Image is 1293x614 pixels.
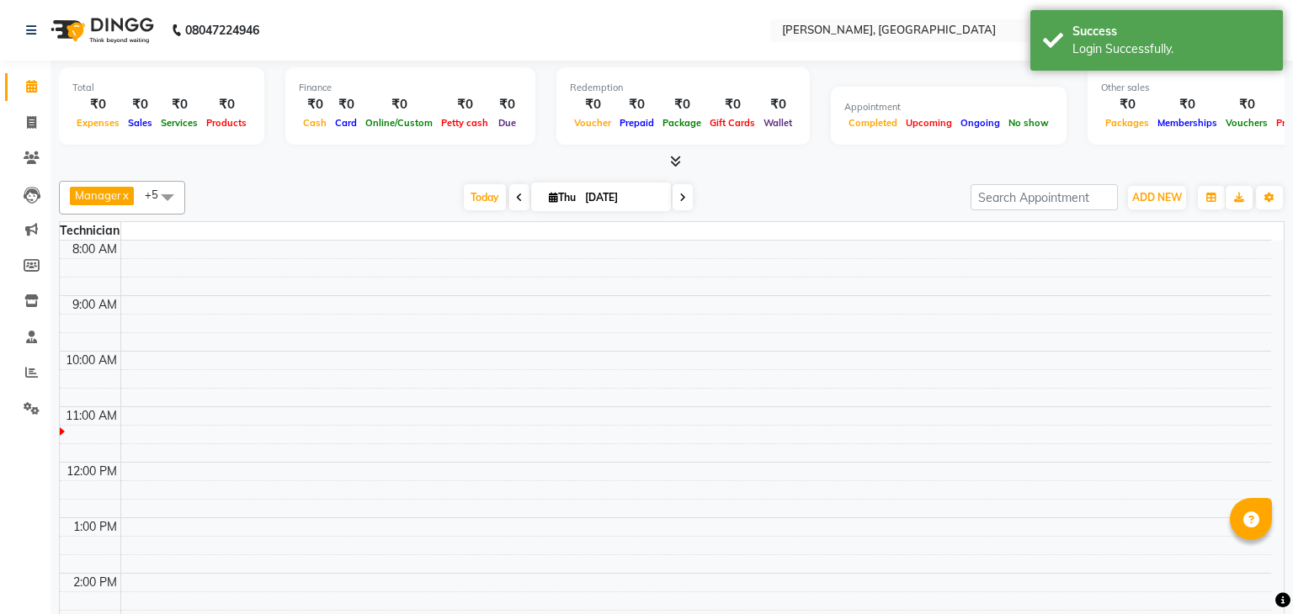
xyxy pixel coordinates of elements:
div: ₹0 [492,95,522,114]
span: Vouchers [1221,117,1272,129]
div: Appointment [844,100,1053,114]
button: ADD NEW [1128,186,1186,209]
span: Gift Cards [705,117,759,129]
span: Expenses [72,117,124,129]
div: ₹0 [1153,95,1221,114]
span: Products [202,117,251,129]
span: Card [331,117,361,129]
div: ₹0 [202,95,251,114]
span: Completed [844,117,902,129]
span: Sales [124,117,157,129]
div: Success [1072,23,1270,40]
div: 10:00 AM [62,352,120,369]
div: ₹0 [570,95,615,114]
span: Manager [75,188,121,202]
div: ₹0 [705,95,759,114]
div: ₹0 [299,95,331,114]
div: ₹0 [658,95,705,114]
img: logo [43,7,158,54]
input: 2025-09-04 [580,185,664,210]
div: ₹0 [157,95,202,114]
div: 8:00 AM [69,241,120,258]
span: Voucher [570,117,615,129]
div: 11:00 AM [62,407,120,425]
span: Online/Custom [361,117,437,129]
div: 2:00 PM [70,574,120,591]
span: Thu [545,191,580,204]
span: Due [494,117,520,129]
div: Finance [299,81,522,95]
div: Technician [60,222,120,240]
span: Petty cash [437,117,492,129]
span: Memberships [1153,117,1221,129]
div: ₹0 [759,95,796,114]
div: ₹0 [1101,95,1153,114]
div: ₹0 [331,95,361,114]
span: Prepaid [615,117,658,129]
span: Cash [299,117,331,129]
span: +5 [145,188,171,201]
a: x [121,188,129,202]
span: Upcoming [902,117,956,129]
div: ₹0 [615,95,658,114]
div: Login Successfully. [1072,40,1270,58]
span: No show [1004,117,1053,129]
span: Package [658,117,705,129]
div: ₹0 [437,95,492,114]
b: 08047224946 [185,7,259,54]
div: Redemption [570,81,796,95]
div: ₹0 [361,95,437,114]
div: ₹0 [124,95,157,114]
div: Total [72,81,251,95]
span: Today [464,184,506,210]
div: 1:00 PM [70,518,120,536]
input: Search Appointment [971,184,1118,210]
span: Packages [1101,117,1153,129]
div: ₹0 [1221,95,1272,114]
div: ₹0 [72,95,124,114]
span: ADD NEW [1132,191,1182,204]
div: 9:00 AM [69,296,120,314]
div: 12:00 PM [63,463,120,480]
span: Services [157,117,202,129]
span: Ongoing [956,117,1004,129]
span: Wallet [759,117,796,129]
